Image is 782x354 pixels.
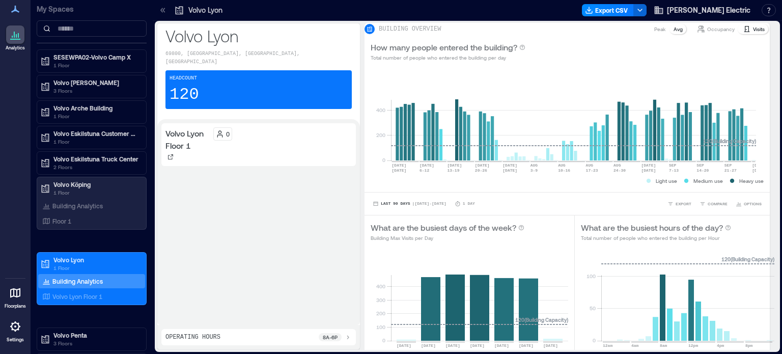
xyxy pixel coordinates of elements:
[475,163,490,168] text: [DATE]
[656,177,677,185] p: Light use
[379,25,441,33] p: BUILDING OVERVIEW
[590,305,596,311] tspan: 50
[470,343,485,348] text: [DATE]
[323,333,338,341] p: 8a - 6p
[53,138,139,146] p: 1 Floor
[53,78,139,87] p: Volvo [PERSON_NAME]
[669,168,679,173] text: 7-13
[593,337,596,343] tspan: 0
[530,163,538,168] text: AUG
[52,277,103,285] p: Building Analytics
[376,283,385,289] tspan: 400
[641,168,656,173] text: [DATE]
[586,163,594,168] text: AUG
[52,292,102,301] p: Volvo Lyon Floor 1
[188,5,222,15] p: Volvo Lyon
[707,25,735,33] p: Occupancy
[667,5,750,15] span: [PERSON_NAME] Electric
[421,343,436,348] text: [DATE]
[165,127,209,152] p: Volvo Lyon Floor 1
[420,168,429,173] text: 6-12
[688,343,698,348] text: 12pm
[376,132,385,138] tspan: 200
[558,168,570,173] text: 10-16
[502,163,517,168] text: [DATE]
[53,163,139,171] p: 2 Floors
[445,343,460,348] text: [DATE]
[654,25,665,33] p: Peak
[744,201,762,207] span: OPTIONS
[392,168,407,173] text: [DATE]
[2,281,29,312] a: Floorplans
[3,314,27,346] a: Settings
[581,234,731,242] p: Total number of people who entered the building per Hour
[53,112,139,120] p: 1 Floor
[6,45,25,51] p: Analytics
[371,53,525,62] p: Total number of people who entered the building per day
[376,297,385,303] tspan: 300
[582,4,634,16] button: Export CSV
[724,163,732,168] text: SEP
[581,222,723,234] p: What are the busiest hours of the day?
[696,168,709,173] text: 14-20
[3,22,28,54] a: Analytics
[693,177,723,185] p: Medium use
[697,199,730,209] button: COMPARE
[170,85,199,105] p: 120
[603,343,612,348] text: 12am
[371,199,449,209] button: Last 90 Days |[DATE]-[DATE]
[745,343,753,348] text: 8pm
[7,337,24,343] p: Settings
[53,188,139,197] p: 1 Floor
[382,337,385,343] tspan: 0
[170,74,197,83] p: Headcount
[674,25,683,33] p: Avg
[519,343,534,348] text: [DATE]
[52,217,71,225] p: Floor 1
[165,25,352,46] p: Volvo Lyon
[165,333,220,341] p: Operating Hours
[724,168,737,173] text: 21-27
[371,234,524,242] p: Building Max Visits per Day
[37,4,147,14] p: My Spaces
[376,324,385,330] tspan: 100
[53,264,139,272] p: 1 Floor
[641,163,656,168] text: [DATE]
[226,130,230,138] p: 0
[371,41,517,53] p: How many people entered the building?
[53,180,139,188] p: Volvo Köping
[651,2,753,18] button: [PERSON_NAME] Electric
[447,163,462,168] text: [DATE]
[52,202,103,210] p: Building Analytics
[708,201,728,207] span: COMPARE
[420,163,434,168] text: [DATE]
[734,199,764,209] button: OPTIONS
[752,168,767,173] text: [DATE]
[530,168,538,173] text: 3-9
[665,199,693,209] button: EXPORT
[753,25,765,33] p: Visits
[53,155,139,163] p: Volvo Eskilstuna Truck Center
[613,168,626,173] text: 24-30
[660,343,667,348] text: 8am
[53,53,139,61] p: SESEWPA02-Volvo Camp X
[376,107,385,113] tspan: 400
[613,163,621,168] text: AUG
[676,201,691,207] span: EXPORT
[631,343,639,348] text: 4am
[494,343,509,348] text: [DATE]
[53,61,139,69] p: 1 Floor
[5,303,26,309] p: Floorplans
[371,222,516,234] p: What are the busiest days of the week?
[463,201,475,207] p: 1 Day
[543,343,558,348] text: [DATE]
[696,163,704,168] text: SEP
[739,177,764,185] p: Heavy use
[397,343,411,348] text: [DATE]
[392,163,407,168] text: [DATE]
[165,50,352,66] p: 69800, [GEOGRAPHIC_DATA], [GEOGRAPHIC_DATA], [GEOGRAPHIC_DATA]
[376,310,385,316] tspan: 200
[475,168,487,173] text: 20-26
[382,157,385,163] tspan: 0
[558,163,566,168] text: AUG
